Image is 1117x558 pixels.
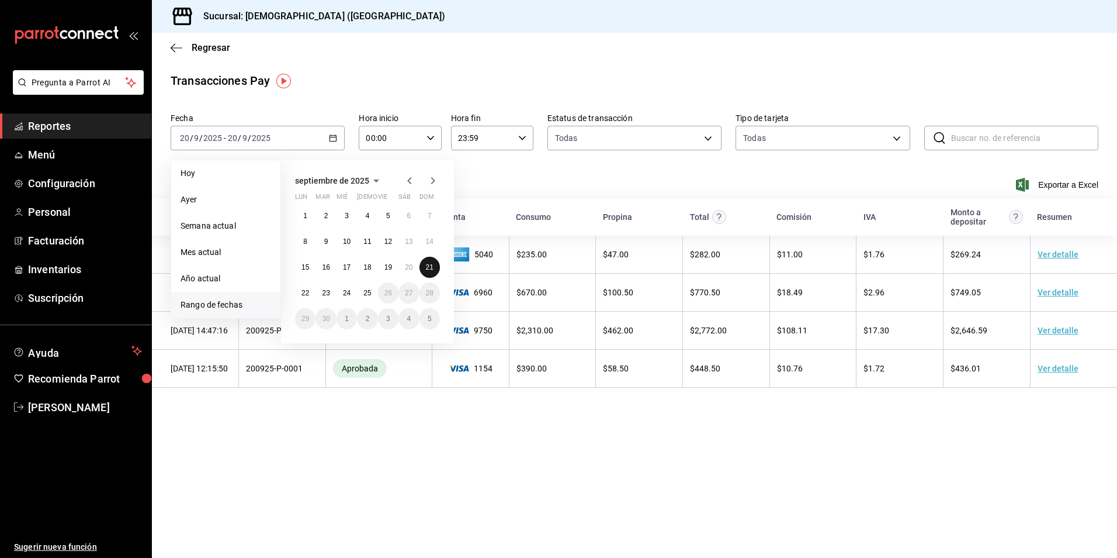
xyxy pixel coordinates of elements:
[315,205,336,226] button: 2 de septiembre de 2025
[357,231,377,252] button: 11 de septiembre de 2025
[363,237,371,246] abbr: 11 de septiembre de 2025
[690,364,720,373] span: $ 448.50
[951,288,981,297] span: $ 749.05
[398,231,419,252] button: 13 de septiembre de 2025
[227,133,238,143] input: --
[333,359,387,378] div: Transacciones cobradas de manera exitosa.
[303,212,307,220] abbr: 1 de septiembre de 2025
[378,283,398,304] button: 26 de septiembre de 2025
[398,205,419,226] button: 6 de septiembre de 2025
[428,315,432,323] abbr: 5 de octubre de 2025
[603,364,629,373] span: $ 58.50
[343,263,351,271] abbr: 17 de septiembre de 2025
[863,364,884,373] span: $ 1.72
[359,114,441,122] label: Hora inicio
[171,42,230,53] button: Regresar
[324,237,328,246] abbr: 9 de septiembre de 2025
[384,263,392,271] abbr: 19 de septiembre de 2025
[248,133,251,143] span: /
[28,399,142,415] span: [PERSON_NAME]
[363,289,371,297] abbr: 25 de septiembre de 2025
[426,263,433,271] abbr: 21 de septiembre de 2025
[1018,178,1098,192] span: Exportar a Excel
[516,212,551,222] div: Consumo
[951,364,981,373] span: $ 436.01
[32,77,126,89] span: Pregunta a Parrot AI
[398,308,419,329] button: 4 de octubre de 2025
[1038,364,1078,373] a: Ver detalle
[251,133,271,143] input: ----
[199,133,203,143] span: /
[28,344,127,358] span: Ayuda
[315,231,336,252] button: 9 de septiembre de 2025
[181,194,271,206] span: Ayer
[295,205,315,226] button: 1 de septiembre de 2025
[28,147,142,163] span: Menú
[419,193,434,205] abbr: domingo
[337,283,357,304] button: 24 de septiembre de 2025
[345,212,349,220] abbr: 3 de septiembre de 2025
[343,289,351,297] abbr: 24 de septiembre de 2025
[743,132,766,144] div: Todas
[315,283,336,304] button: 23 de septiembre de 2025
[295,193,307,205] abbr: lunes
[603,250,629,259] span: $ 47.00
[439,364,502,373] span: 1154
[28,233,142,249] span: Facturación
[203,133,223,143] input: ----
[426,237,433,246] abbr: 14 de septiembre de 2025
[777,326,807,335] span: $ 108.11
[603,288,633,297] span: $ 100.50
[951,250,981,259] span: $ 269.24
[712,210,726,224] svg: Este monto equivale al total pagado por el comensal antes de aplicar Comisión e IVA.
[295,308,315,329] button: 29 de septiembre de 2025
[337,231,357,252] button: 10 de septiembre de 2025
[516,288,547,297] span: $ 670.00
[1009,210,1023,224] svg: Este es el monto resultante del total pagado menos comisión e IVA. Esta será la parte que se depo...
[8,85,144,97] a: Pregunta a Parrot AI
[357,308,377,329] button: 2 de octubre de 2025
[337,193,348,205] abbr: miércoles
[405,289,412,297] abbr: 27 de septiembre de 2025
[451,114,533,122] label: Hora fin
[419,205,440,226] button: 7 de septiembre de 2025
[357,283,377,304] button: 25 de septiembre de 2025
[152,236,239,274] td: [DATE] 16:28:47
[14,541,142,553] span: Sugerir nueva función
[239,350,326,388] td: 200925-P-0001
[405,237,412,246] abbr: 13 de septiembre de 2025
[276,74,291,88] img: Tooltip marker
[171,72,270,89] div: Transacciones Pay
[337,257,357,278] button: 17 de septiembre de 2025
[192,42,230,53] span: Regresar
[295,283,315,304] button: 22 de septiembre de 2025
[301,289,309,297] abbr: 22 de septiembre de 2025
[190,133,193,143] span: /
[28,118,142,134] span: Reportes
[357,193,426,205] abbr: jueves
[295,257,315,278] button: 15 de septiembre de 2025
[516,364,547,373] span: $ 390.00
[1038,250,1078,259] a: Ver detalle
[555,132,578,144] span: Todas
[322,315,329,323] abbr: 30 de septiembre de 2025
[690,212,709,222] div: Total
[152,312,239,350] td: [DATE] 14:47:16
[378,205,398,226] button: 5 de septiembre de 2025
[301,263,309,271] abbr: 15 de septiembre de 2025
[690,250,720,259] span: $ 282.00
[28,204,142,220] span: Personal
[322,289,329,297] abbr: 23 de septiembre de 2025
[366,212,370,220] abbr: 4 de septiembre de 2025
[1038,288,1078,297] a: Ver detalle
[863,250,884,259] span: $ 1.76
[419,231,440,252] button: 14 de septiembre de 2025
[1037,212,1072,222] div: Resumen
[428,212,432,220] abbr: 7 de septiembre de 2025
[13,70,144,95] button: Pregunta a Parrot AI
[419,257,440,278] button: 21 de septiembre de 2025
[181,220,271,232] span: Semana actual
[951,326,987,335] span: $ 2,646.59
[129,30,138,40] button: open_drawer_menu
[776,212,811,222] div: Comisión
